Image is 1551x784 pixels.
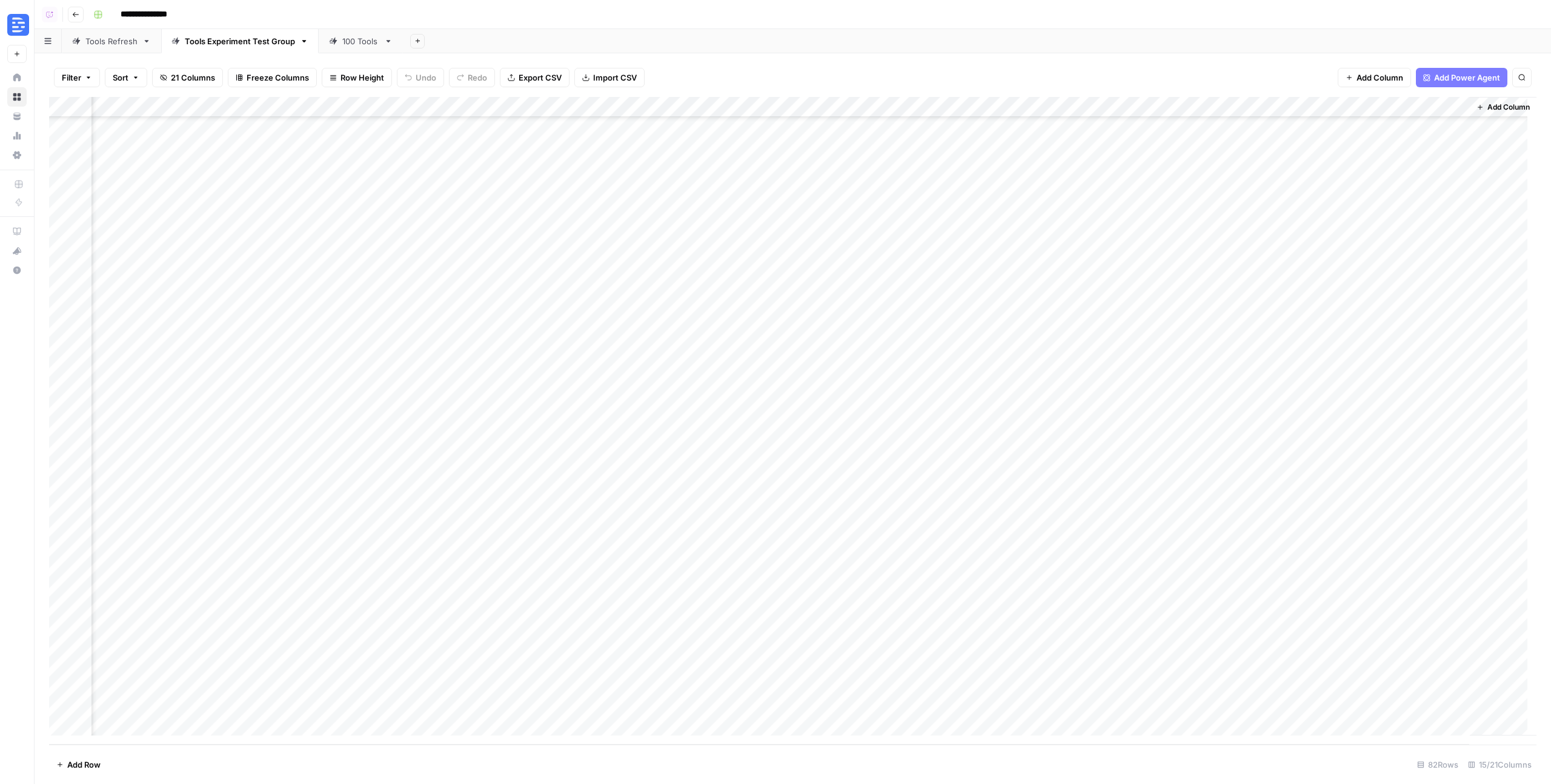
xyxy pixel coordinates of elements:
span: 21 Columns [171,71,215,84]
span: Import CSV [593,71,637,84]
button: 21 Columns [152,68,223,87]
span: Row Height [340,71,384,84]
button: Redo [449,68,495,87]
button: Add Column [1472,99,1535,115]
span: Export CSV [519,71,562,84]
button: Workspace: Descript [7,10,27,40]
button: Sort [105,68,147,87]
button: What's new? [7,241,27,261]
button: Row Height [322,68,392,87]
div: 100 Tools [342,35,379,47]
button: Undo [397,68,444,87]
span: Undo [416,71,436,84]
a: Browse [7,87,27,107]
a: Settings [7,145,27,165]
div: What's new? [8,242,26,260]
a: AirOps Academy [7,222,27,241]
button: Add Row [49,755,108,774]
button: Add Power Agent [1416,68,1507,87]
a: Tools Refresh [62,29,161,53]
button: Freeze Columns [228,68,317,87]
span: Filter [62,71,81,84]
div: 82 Rows [1412,755,1463,774]
div: Tools Refresh [85,35,138,47]
span: Add Column [1357,71,1403,84]
span: Add Power Agent [1434,71,1500,84]
span: Freeze Columns [247,71,309,84]
img: Descript Logo [7,14,29,36]
button: Filter [54,68,100,87]
button: Help + Support [7,261,27,280]
span: Sort [113,71,128,84]
a: Your Data [7,107,27,126]
a: 100 Tools [319,29,403,53]
div: Tools Experiment Test Group [185,35,295,47]
button: Add Column [1338,68,1411,87]
div: 15/21 Columns [1463,755,1536,774]
a: Home [7,68,27,87]
span: Add Row [67,759,101,771]
span: Add Column [1487,102,1530,113]
a: Tools Experiment Test Group [161,29,319,53]
span: Redo [468,71,487,84]
button: Import CSV [574,68,645,87]
a: Usage [7,126,27,145]
button: Export CSV [500,68,570,87]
